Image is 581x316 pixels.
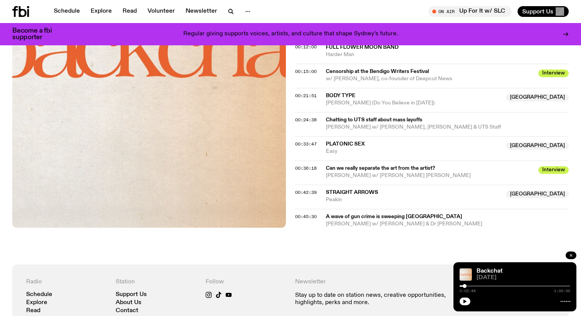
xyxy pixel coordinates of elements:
button: 00:33:47 [295,142,317,146]
span: [PERSON_NAME] w/ [PERSON_NAME] [PERSON_NAME] [326,173,471,178]
span: 00:33:47 [295,141,317,147]
p: Stay up to date on station news, creative opportunities, highlights, perks and more. [295,292,465,306]
span: Interview [538,166,569,174]
a: Volunteer [143,6,179,17]
a: Read [118,6,141,17]
span: 00:15:00 [295,68,317,74]
a: Newsletter [181,6,222,17]
span: Can we really separate the art from the artist? [326,165,534,172]
h4: Follow [206,278,286,286]
button: 00:42:39 [295,190,317,195]
h4: Station [116,278,196,286]
a: About Us [116,300,141,306]
button: 00:15:00 [295,69,317,74]
a: Explore [86,6,116,17]
span: Chatting to UTS staff about mass layoffs [326,116,564,124]
a: Schedule [49,6,85,17]
span: [GEOGRAPHIC_DATA] [506,190,569,198]
a: Explore [26,300,47,306]
span: 00:45:30 [295,213,317,220]
span: Support Us [522,8,553,15]
span: 0:02:44 [460,289,476,293]
a: Schedule [26,292,52,298]
span: Platonic Sex [326,141,365,147]
span: 00:42:39 [295,189,317,195]
span: 1:00:00 [554,289,570,293]
span: Full Flower Moon Band [326,45,398,50]
span: [PERSON_NAME] (Do You Believe in [DATE]) [326,99,501,107]
span: Peakin [326,196,501,203]
span: Harder Man [326,51,569,58]
button: Support Us [518,6,569,17]
span: w/ [PERSON_NAME], co-founder of Deepcut News [326,76,452,81]
span: 00:36:18 [295,165,317,171]
button: 00:24:38 [295,118,317,122]
span: [GEOGRAPHIC_DATA] [506,142,569,150]
button: 00:12:00 [295,45,317,49]
span: Straight Arrows [326,190,378,195]
a: Support Us [116,292,147,298]
h4: Newsletter [295,278,465,286]
span: [PERSON_NAME] w/ [PERSON_NAME] & Dr [PERSON_NAME] [326,221,482,227]
span: [GEOGRAPHIC_DATA] [506,94,569,101]
a: Read [26,308,40,314]
a: Backchat [476,268,503,274]
span: [PERSON_NAME] w/ [PERSON_NAME], [PERSON_NAME] & UTS Staff [326,124,501,130]
span: A wave of gun crime is sweeping [GEOGRAPHIC_DATA] [326,213,564,220]
span: Interview [538,69,569,77]
span: [DATE] [476,275,570,281]
button: 00:36:18 [295,166,317,170]
span: Easy [326,148,501,155]
span: Censorship at the Bendigo Writers Festival [326,68,534,75]
button: 00:45:30 [295,215,317,219]
h4: Radio [26,278,106,286]
button: On AirUp For It w/ SLC [428,6,511,17]
a: Contact [116,308,138,314]
span: 00:12:00 [295,44,317,50]
h3: Become a fbi supporter [12,28,61,41]
p: Regular giving supports voices, artists, and culture that shape Sydney’s future. [183,31,398,38]
button: 00:21:51 [295,94,317,98]
span: Body Type [326,93,355,98]
span: 00:24:38 [295,117,317,123]
span: 00:21:51 [295,93,317,99]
